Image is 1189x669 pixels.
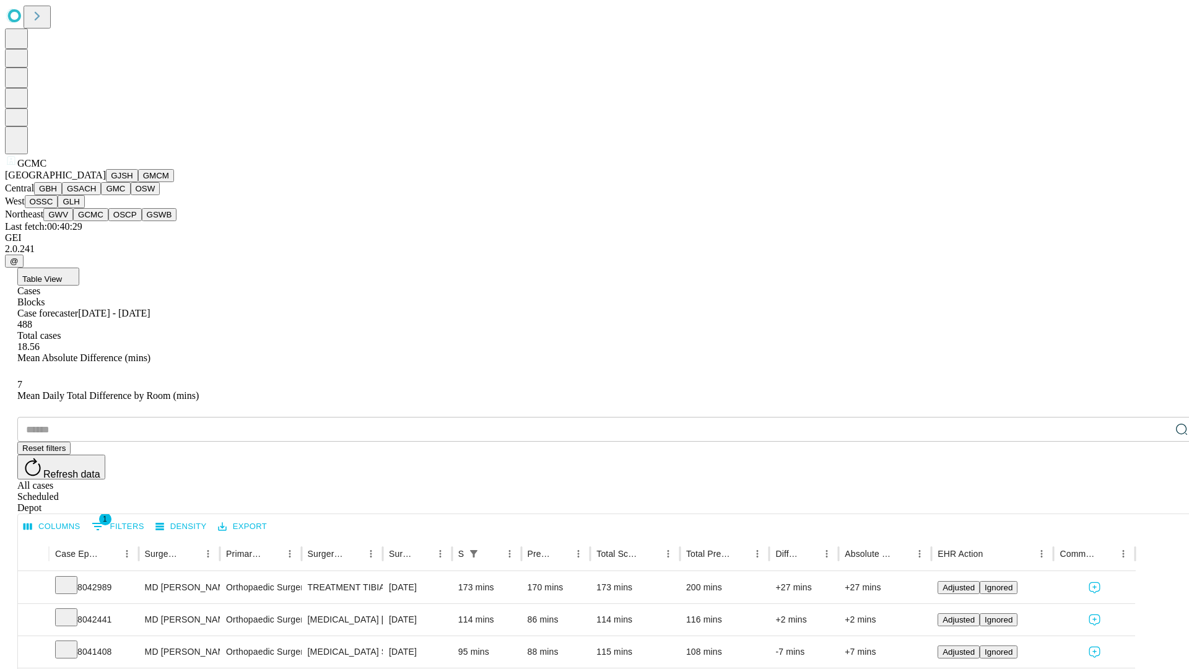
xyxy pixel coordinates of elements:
[5,232,1184,243] div: GEI
[911,545,928,562] button: Menu
[142,208,177,221] button: GSWB
[308,604,377,636] div: [MEDICAL_DATA] [MEDICAL_DATA] MULTIPLE
[458,549,464,559] div: Scheduled In Room Duration
[62,182,101,195] button: GSACH
[528,604,585,636] div: 86 mins
[215,517,270,536] button: Export
[458,636,515,668] div: 95 mins
[980,581,1017,594] button: Ignored
[55,572,133,603] div: 8042989
[308,572,377,603] div: TREATMENT TIBIAL FRACTURE BY INTRAMEDULLARY IMPLANT
[484,545,501,562] button: Sort
[458,572,515,603] div: 173 mins
[686,572,764,603] div: 200 mins
[17,158,46,168] span: GCMC
[106,169,138,182] button: GJSH
[17,442,71,455] button: Reset filters
[24,642,43,663] button: Expand
[432,545,449,562] button: Menu
[938,645,980,658] button: Adjusted
[108,208,142,221] button: OSCP
[308,636,377,668] div: [MEDICAL_DATA] SKIN [MEDICAL_DATA] AND MUSCLE
[801,545,818,562] button: Sort
[1033,545,1050,562] button: Menu
[5,196,25,206] span: West
[17,308,78,318] span: Case forecaster
[182,545,199,562] button: Sort
[552,545,570,562] button: Sort
[226,549,262,559] div: Primary Service
[985,615,1013,624] span: Ignored
[845,572,925,603] div: +27 mins
[264,545,281,562] button: Sort
[938,549,983,559] div: EHR Action
[389,604,446,636] div: [DATE]
[570,545,587,562] button: Menu
[775,572,832,603] div: +27 mins
[943,647,975,657] span: Adjusted
[17,319,32,330] span: 488
[985,647,1013,657] span: Ignored
[389,549,413,559] div: Surgery Date
[118,545,136,562] button: Menu
[528,572,585,603] div: 170 mins
[596,549,641,559] div: Total Scheduled Duration
[55,604,133,636] div: 8042441
[145,549,181,559] div: Surgeon Name
[10,256,19,266] span: @
[845,549,892,559] div: Absolute Difference
[17,455,105,479] button: Refresh data
[22,444,66,453] span: Reset filters
[5,221,82,232] span: Last fetch: 00:40:29
[34,182,62,195] button: GBH
[818,545,835,562] button: Menu
[1060,549,1095,559] div: Comments
[145,572,214,603] div: MD [PERSON_NAME]
[308,549,344,559] div: Surgery Name
[17,330,61,341] span: Total cases
[226,604,295,636] div: Orthopaedic Surgery
[985,583,1013,592] span: Ignored
[20,517,84,536] button: Select columns
[226,636,295,668] div: Orthopaedic Surgery
[152,517,210,536] button: Density
[845,604,925,636] div: +2 mins
[775,636,832,668] div: -7 mins
[775,604,832,636] div: +2 mins
[389,572,446,603] div: [DATE]
[24,610,43,631] button: Expand
[25,195,58,208] button: OSSC
[686,549,731,559] div: Total Predicted Duration
[980,645,1017,658] button: Ignored
[199,545,217,562] button: Menu
[5,170,106,180] span: [GEOGRAPHIC_DATA]
[943,615,975,624] span: Adjusted
[984,545,1001,562] button: Sort
[24,577,43,599] button: Expand
[1097,545,1115,562] button: Sort
[362,545,380,562] button: Menu
[458,604,515,636] div: 114 mins
[501,545,518,562] button: Menu
[749,545,766,562] button: Menu
[145,604,214,636] div: MD [PERSON_NAME]
[938,581,980,594] button: Adjusted
[78,308,150,318] span: [DATE] - [DATE]
[55,549,100,559] div: Case Epic Id
[1115,545,1132,562] button: Menu
[389,636,446,668] div: [DATE]
[845,636,925,668] div: +7 mins
[73,208,108,221] button: GCMC
[660,545,677,562] button: Menu
[528,636,585,668] div: 88 mins
[642,545,660,562] button: Sort
[55,636,133,668] div: 8041408
[943,583,975,592] span: Adjusted
[5,243,1184,255] div: 2.0.241
[281,545,298,562] button: Menu
[5,183,34,193] span: Central
[101,182,130,195] button: GMC
[22,274,62,284] span: Table View
[5,209,43,219] span: Northeast
[596,636,674,668] div: 115 mins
